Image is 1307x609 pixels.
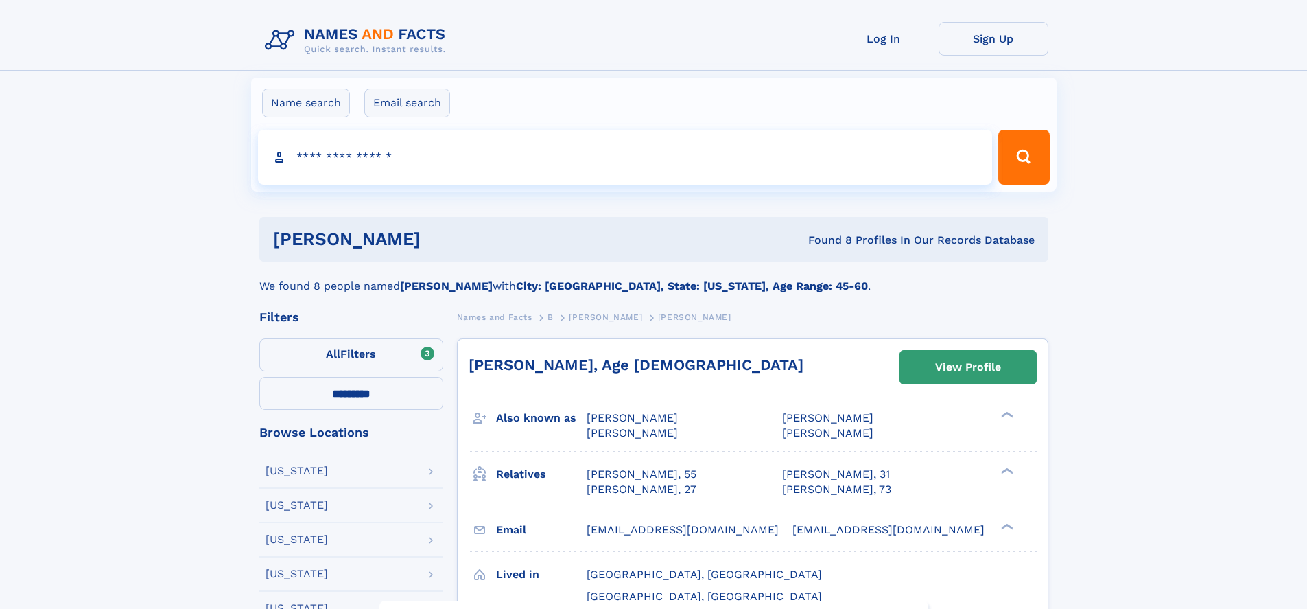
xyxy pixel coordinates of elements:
[496,563,587,586] h3: Lived in
[547,312,554,322] span: B
[782,426,873,439] span: [PERSON_NAME]
[587,568,822,581] span: [GEOGRAPHIC_DATA], [GEOGRAPHIC_DATA]
[900,351,1036,384] a: View Profile
[400,279,493,292] b: [PERSON_NAME]
[569,312,642,322] span: [PERSON_NAME]
[998,466,1014,475] div: ❯
[998,411,1014,420] div: ❯
[935,352,1001,383] div: View Profile
[782,411,873,424] span: [PERSON_NAME]
[469,356,803,374] a: [PERSON_NAME], Age [DEMOGRAPHIC_DATA]
[614,233,1035,248] div: Found 8 Profiles In Our Records Database
[792,523,985,536] span: [EMAIL_ADDRESS][DOMAIN_NAME]
[587,467,696,482] a: [PERSON_NAME], 55
[782,467,890,482] a: [PERSON_NAME], 31
[273,231,615,248] h1: [PERSON_NAME]
[266,534,328,545] div: [US_STATE]
[998,130,1049,185] button: Search Button
[266,568,328,579] div: [US_STATE]
[782,482,891,497] a: [PERSON_NAME], 73
[547,308,554,325] a: B
[516,279,868,292] b: City: [GEOGRAPHIC_DATA], State: [US_STATE], Age Range: 45-60
[587,482,696,497] a: [PERSON_NAME], 27
[939,22,1048,56] a: Sign Up
[259,426,443,439] div: Browse Locations
[266,500,328,511] div: [US_STATE]
[998,522,1014,531] div: ❯
[326,347,340,360] span: All
[587,590,822,603] span: [GEOGRAPHIC_DATA], [GEOGRAPHIC_DATA]
[457,308,532,325] a: Names and Facts
[364,89,450,117] label: Email search
[658,312,731,322] span: [PERSON_NAME]
[829,22,939,56] a: Log In
[496,518,587,542] h3: Email
[587,523,779,536] span: [EMAIL_ADDRESS][DOMAIN_NAME]
[587,426,678,439] span: [PERSON_NAME]
[569,308,642,325] a: [PERSON_NAME]
[259,262,1048,295] div: We found 8 people named with .
[587,411,678,424] span: [PERSON_NAME]
[262,89,350,117] label: Name search
[259,311,443,323] div: Filters
[496,463,587,486] h3: Relatives
[259,22,457,59] img: Logo Names and Facts
[266,466,328,476] div: [US_STATE]
[258,130,993,185] input: search input
[259,338,443,371] label: Filters
[496,406,587,430] h3: Also known as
